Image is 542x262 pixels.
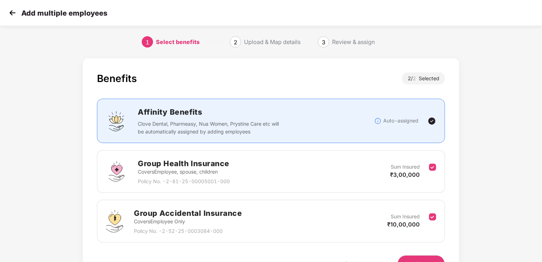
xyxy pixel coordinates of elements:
[106,210,123,233] img: svg+xml;base64,PHN2ZyB4bWxucz0iaHR0cDovL3d3dy53My5vcmcvMjAwMC9zdmciIHdpZHRoPSI0OS4zMjEiIGhlaWdodD...
[146,39,149,46] span: 1
[413,75,419,81] span: 2
[134,227,242,235] p: Policy No. - 2-52-25-0003084-000
[390,171,420,178] span: ₹3,00,000
[244,36,300,48] div: Upload & Map details
[21,9,107,17] p: Add multiple employees
[374,118,381,125] img: svg+xml;base64,PHN2ZyBpZD0iSW5mb18tXzMyeDMyIiBkYXRhLW5hbWU9IkluZm8gLSAzMngzMiIgeG1sbnM9Imh0dHA6Ly...
[383,117,418,125] p: Auto-assigned
[332,36,375,48] div: Review & assign
[138,168,230,176] p: Covers Employee, spouse, children
[322,39,325,46] span: 3
[428,117,436,125] img: svg+xml;base64,PHN2ZyBpZD0iVGljay0yNHgyNCIgeG1sbnM9Imh0dHA6Ly93d3cudzMub3JnLzIwMDAvc3ZnIiB3aWR0aD...
[387,221,420,228] span: ₹10,00,000
[391,213,420,220] p: Sum Insured
[134,207,242,219] h2: Group Accidental Insurance
[402,72,445,84] div: 2 / Selected
[234,39,237,46] span: 2
[7,7,18,18] img: svg+xml;base64,PHN2ZyB4bWxucz0iaHR0cDovL3d3dy53My5vcmcvMjAwMC9zdmciIHdpZHRoPSIzMCIgaGVpZ2h0PSIzMC...
[106,161,127,182] img: svg+xml;base64,PHN2ZyBpZD0iR3JvdXBfSGVhbHRoX0luc3VyYW5jZSIgZGF0YS1uYW1lPSJHcm91cCBIZWFsdGggSW5zdX...
[138,120,280,136] p: Clove Dental, Pharmeasy, Nua Women, Prystine Care etc will be automatically assigned by adding em...
[106,110,127,132] img: svg+xml;base64,PHN2ZyBpZD0iQWZmaW5pdHlfQmVuZWZpdHMiIGRhdGEtbmFtZT0iQWZmaW5pdHkgQmVuZWZpdHMiIHhtbG...
[134,218,242,225] p: Covers Employee Only
[391,163,420,171] p: Sum Insured
[156,36,200,48] div: Select benefits
[138,106,374,118] h2: Affinity Benefits
[138,178,230,185] p: Policy No. - 2-81-25-00005001-000
[97,72,137,84] div: Benefits
[138,158,230,169] h2: Group Health Insurance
